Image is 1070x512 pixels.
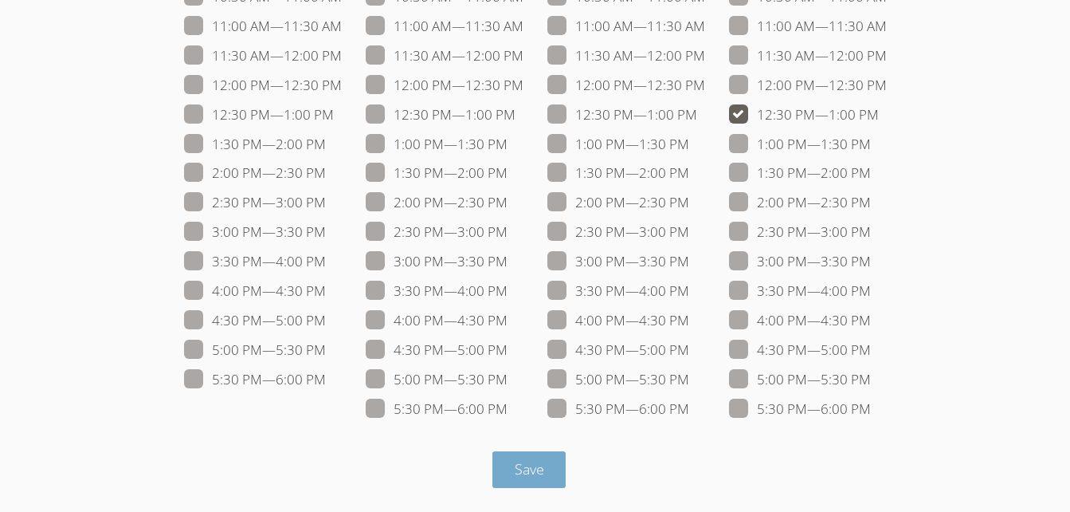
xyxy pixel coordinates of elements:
label: 4:30 PM — 5:00 PM [729,340,871,360]
label: 3:30 PM — 4:00 PM [184,251,326,272]
label: 5:00 PM — 5:30 PM [184,340,326,360]
label: 12:30 PM — 1:00 PM [547,104,697,125]
label: 3:30 PM — 4:00 PM [366,281,508,301]
label: 5:30 PM — 6:00 PM [547,399,689,419]
label: 3:00 PM — 3:30 PM [547,251,689,272]
label: 3:30 PM — 4:00 PM [729,281,871,301]
label: 3:00 PM — 3:30 PM [366,251,508,272]
label: 11:30 AM — 12:00 PM [184,45,342,66]
label: 12:30 PM — 1:00 PM [366,104,515,125]
label: 4:00 PM — 4:30 PM [184,281,326,301]
label: 5:30 PM — 6:00 PM [184,369,326,390]
label: 2:00 PM — 2:30 PM [729,192,871,213]
label: 1:00 PM — 1:30 PM [547,134,689,155]
label: 1:30 PM — 2:00 PM [729,163,871,183]
label: 12:30 PM — 1:00 PM [184,104,334,125]
label: 2:30 PM — 3:00 PM [547,222,689,242]
label: 5:30 PM — 6:00 PM [729,399,871,419]
span: Save [515,459,544,479]
label: 1:30 PM — 2:00 PM [547,163,689,183]
label: 11:30 AM — 12:00 PM [547,45,705,66]
label: 4:30 PM — 5:00 PM [547,340,689,360]
label: 1:00 PM — 1:30 PM [366,134,508,155]
label: 2:30 PM — 3:00 PM [366,222,508,242]
label: 1:30 PM — 2:00 PM [366,163,508,183]
label: 4:00 PM — 4:30 PM [547,310,689,331]
label: 11:30 AM — 12:00 PM [366,45,523,66]
label: 11:00 AM — 11:30 AM [729,16,887,37]
label: 12:00 PM — 12:30 PM [366,75,523,96]
label: 3:00 PM — 3:30 PM [184,222,326,242]
label: 12:30 PM — 1:00 PM [729,104,879,125]
label: 5:00 PM — 5:30 PM [547,369,689,390]
label: 12:00 PM — 12:30 PM [547,75,705,96]
label: 2:00 PM — 2:30 PM [547,192,689,213]
label: 5:00 PM — 5:30 PM [729,369,871,390]
label: 2:00 PM — 2:30 PM [184,163,326,183]
label: 4:30 PM — 5:00 PM [366,340,508,360]
label: 4:00 PM — 4:30 PM [729,310,871,331]
label: 4:30 PM — 5:00 PM [184,310,326,331]
label: 3:00 PM — 3:30 PM [729,251,871,272]
label: 4:00 PM — 4:30 PM [366,310,508,331]
label: 11:00 AM — 11:30 AM [184,16,342,37]
label: 2:30 PM — 3:00 PM [184,192,326,213]
label: 12:00 PM — 12:30 PM [729,75,887,96]
label: 5:00 PM — 5:30 PM [366,369,508,390]
label: 5:30 PM — 6:00 PM [366,399,508,419]
label: 1:00 PM — 1:30 PM [729,134,871,155]
label: 11:30 AM — 12:00 PM [729,45,887,66]
label: 2:00 PM — 2:30 PM [366,192,508,213]
button: Save [492,451,566,489]
label: 3:30 PM — 4:00 PM [547,281,689,301]
label: 12:00 PM — 12:30 PM [184,75,342,96]
label: 11:00 AM — 11:30 AM [547,16,705,37]
label: 1:30 PM — 2:00 PM [184,134,326,155]
label: 11:00 AM — 11:30 AM [366,16,523,37]
label: 2:30 PM — 3:00 PM [729,222,871,242]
